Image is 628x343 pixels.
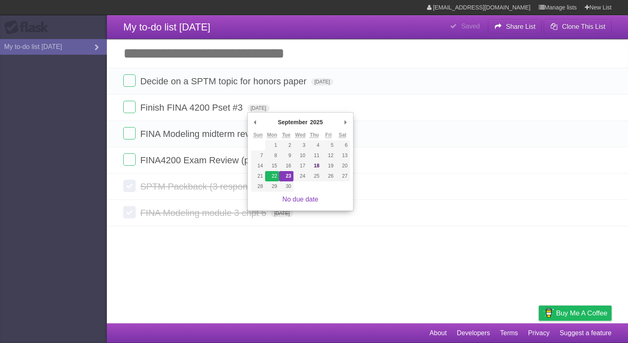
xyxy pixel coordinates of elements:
[253,132,263,138] abbr: Sunday
[321,151,335,161] button: 12
[307,151,321,161] button: 11
[307,161,321,171] button: 18
[123,206,136,218] label: Done
[311,78,333,86] span: [DATE]
[123,21,210,32] span: My to-do list [DATE]
[265,181,279,192] button: 29
[335,161,349,171] button: 20
[307,171,321,181] button: 25
[123,127,136,139] label: Done
[123,74,136,87] label: Done
[140,76,309,86] span: Decide on a SPTM topic for honors paper
[140,155,298,165] span: FINA4200 Exam Review (practice test)
[279,161,293,171] button: 16
[500,325,518,341] a: Terms
[279,181,293,192] button: 30
[279,171,293,181] button: 23
[251,161,265,171] button: 14
[282,196,318,203] a: No due date
[429,325,447,341] a: About
[293,151,307,161] button: 10
[140,129,266,139] span: FINA Modeling midterm review
[140,102,245,113] span: Finish FINA 4200 Pset #3
[310,132,319,138] abbr: Thursday
[309,116,324,128] div: 2025
[457,325,490,341] a: Developers
[544,19,612,34] button: Clone This List
[326,132,332,138] abbr: Friday
[277,116,309,128] div: September
[321,161,335,171] button: 19
[461,23,480,30] b: Saved
[267,132,277,138] abbr: Monday
[123,180,136,192] label: Done
[251,181,265,192] button: 28
[279,151,293,161] button: 9
[488,19,542,34] button: Share List
[265,151,279,161] button: 8
[539,306,612,321] a: Buy me a coffee
[247,104,270,112] span: [DATE]
[293,161,307,171] button: 17
[140,181,267,192] span: SPTM Packback (3 responses)
[562,23,605,30] b: Clone This List
[293,140,307,151] button: 3
[543,306,554,320] img: Buy me a coffee
[556,306,607,320] span: Buy me a coffee
[342,116,350,128] button: Next Month
[321,140,335,151] button: 5
[560,325,612,341] a: Suggest a feature
[339,132,346,138] abbr: Saturday
[282,132,290,138] abbr: Tuesday
[251,171,265,181] button: 21
[321,171,335,181] button: 26
[251,116,259,128] button: Previous Month
[140,208,268,218] span: FINA Modeling module 3 chpt 6
[4,20,53,35] div: Flask
[293,171,307,181] button: 24
[528,325,549,341] a: Privacy
[265,140,279,151] button: 1
[307,140,321,151] button: 4
[123,101,136,113] label: Done
[265,171,279,181] button: 22
[123,153,136,166] label: Done
[295,132,305,138] abbr: Wednesday
[265,161,279,171] button: 15
[506,23,536,30] b: Share List
[271,210,293,217] span: [DATE]
[335,171,349,181] button: 27
[335,140,349,151] button: 6
[251,151,265,161] button: 7
[335,151,349,161] button: 13
[279,140,293,151] button: 2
